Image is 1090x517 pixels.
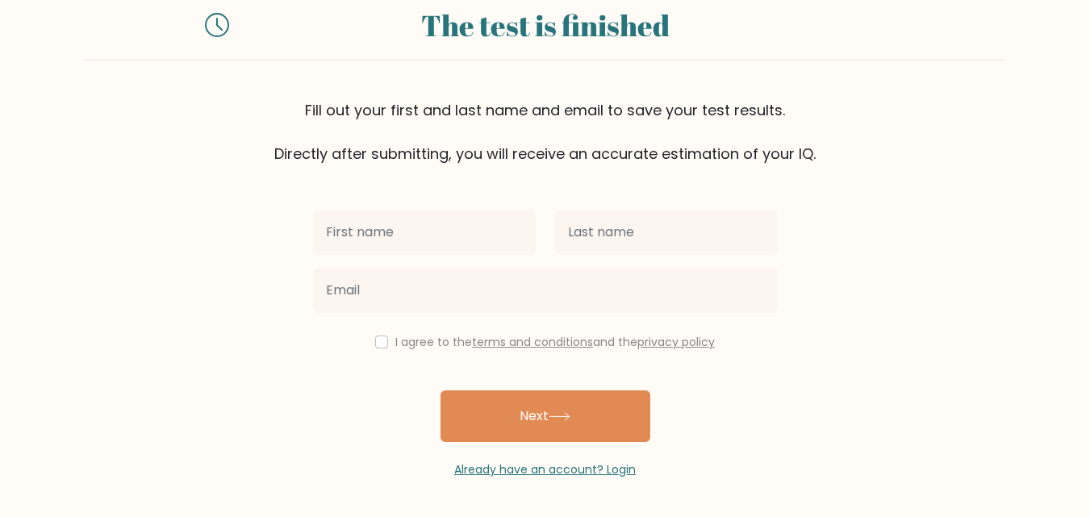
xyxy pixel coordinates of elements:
[555,210,778,255] input: Last name
[441,390,650,442] button: Next
[248,3,842,47] div: The test is finished
[454,461,636,477] a: Already have an account? Login
[313,268,778,313] input: Email
[395,334,715,350] label: I agree to the and the
[472,334,593,350] a: terms and conditions
[637,334,715,350] a: privacy policy
[313,210,536,255] input: First name
[86,99,1005,165] div: Fill out your first and last name and email to save your test results. Directly after submitting,...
